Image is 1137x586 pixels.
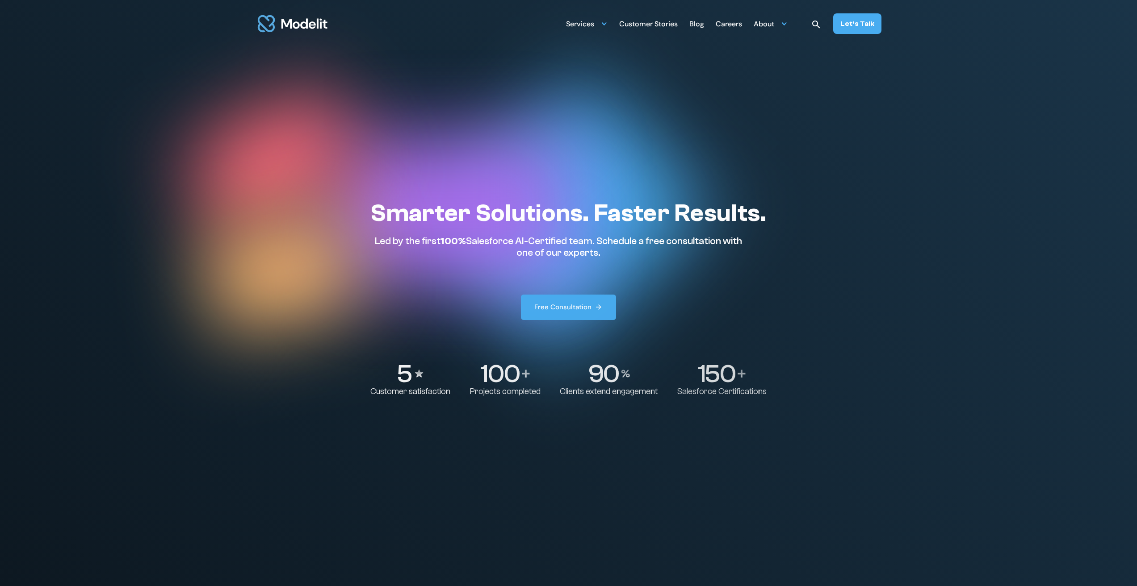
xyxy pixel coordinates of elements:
[566,15,608,32] div: Services
[677,387,767,397] p: Salesforce Certifications
[560,387,658,397] p: Clients extend engagement
[619,16,678,33] div: Customer Stories
[480,361,519,387] p: 100
[256,10,329,37] img: modelit logo
[698,361,735,387] p: 150
[522,370,530,378] img: Plus
[414,368,424,379] img: Stars
[370,387,450,397] p: Customer satisfaction
[397,361,411,387] p: 5
[833,13,881,34] a: Let’s Talk
[738,370,746,378] img: Plus
[621,370,630,378] img: Percentage
[716,15,742,32] a: Careers
[566,16,594,33] div: Services
[534,303,592,312] div: Free Consultation
[521,295,617,320] a: Free Consultation
[595,303,603,311] img: arrow right
[754,15,788,32] div: About
[370,199,766,228] h1: Smarter Solutions. Faster Results.
[689,16,704,33] div: Blog
[588,361,618,387] p: 90
[716,16,742,33] div: Careers
[619,15,678,32] a: Customer Stories
[256,10,329,37] a: home
[754,16,774,33] div: About
[370,235,747,259] p: Led by the first Salesforce AI-Certified team. Schedule a free consultation with one of our experts.
[689,15,704,32] a: Blog
[840,19,874,29] div: Let’s Talk
[470,387,541,397] p: Projects completed
[441,235,466,247] span: 100%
